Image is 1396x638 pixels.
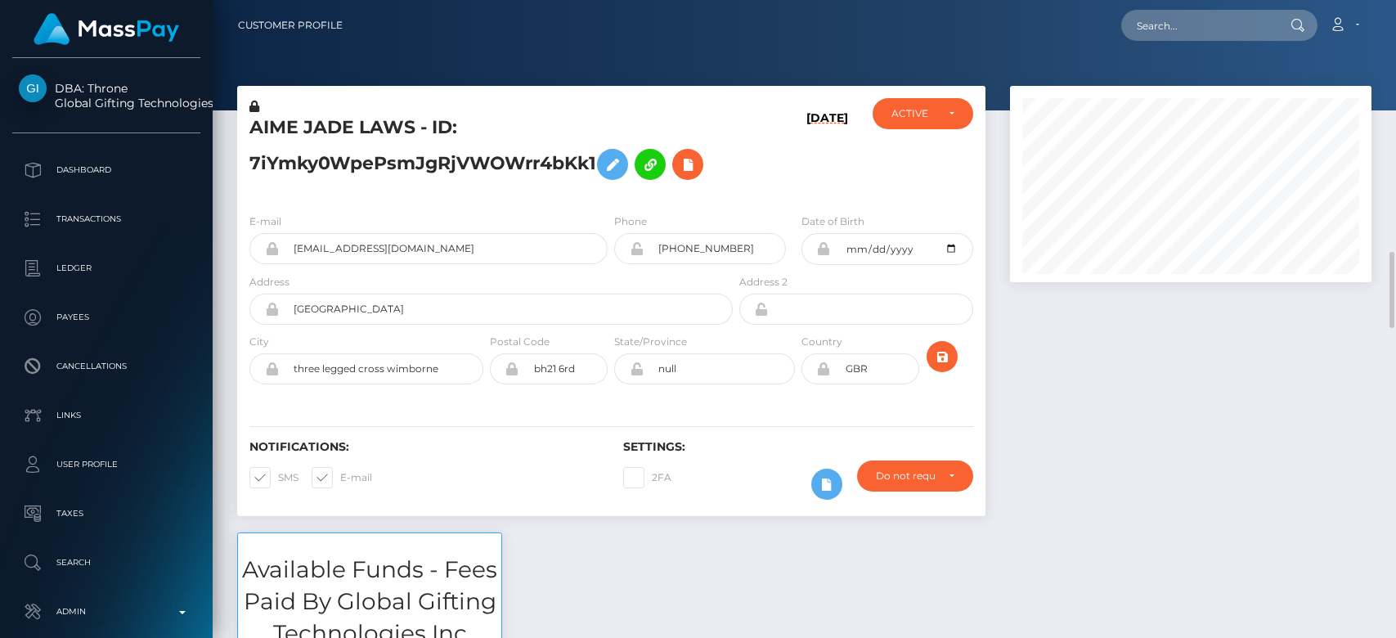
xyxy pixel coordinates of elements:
[12,444,200,485] a: User Profile
[806,111,848,194] h6: [DATE]
[19,550,194,575] p: Search
[12,395,200,436] a: Links
[249,440,599,454] h6: Notifications:
[12,248,200,289] a: Ledger
[312,467,372,488] label: E-mail
[490,335,550,349] label: Postal Code
[12,493,200,534] a: Taxes
[1121,10,1275,41] input: Search...
[34,13,179,45] img: MassPay Logo
[801,214,864,229] label: Date of Birth
[19,354,194,379] p: Cancellations
[238,8,343,43] a: Customer Profile
[623,467,671,488] label: 2FA
[623,440,972,454] h6: Settings:
[739,275,788,290] label: Address 2
[12,297,200,338] a: Payees
[249,275,290,290] label: Address
[12,591,200,632] a: Admin
[249,214,281,229] label: E-mail
[873,98,972,129] button: ACTIVE
[19,452,194,477] p: User Profile
[19,74,47,102] img: Global Gifting Technologies Inc
[19,501,194,526] p: Taxes
[891,107,935,120] div: ACTIVE
[12,150,200,191] a: Dashboard
[249,467,299,488] label: SMS
[19,207,194,231] p: Transactions
[857,461,972,492] button: Do not require
[12,81,200,110] span: DBA: Throne Global Gifting Technologies Inc
[249,335,269,349] label: City
[19,403,194,428] p: Links
[801,335,842,349] label: Country
[614,214,647,229] label: Phone
[12,542,200,583] a: Search
[19,158,194,182] p: Dashboard
[19,600,194,624] p: Admin
[19,256,194,281] p: Ledger
[12,346,200,387] a: Cancellations
[876,470,935,483] div: Do not require
[19,305,194,330] p: Payees
[614,335,687,349] label: State/Province
[249,115,724,188] h5: AIME JADE LAWS - ID: 7iYmky0WpePsmJgRjVWOWrr4bKk1
[12,199,200,240] a: Transactions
